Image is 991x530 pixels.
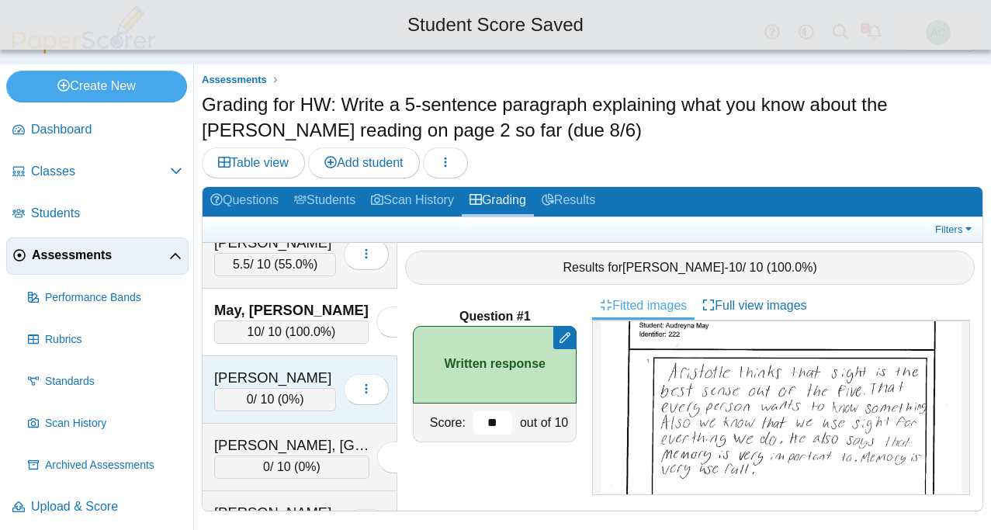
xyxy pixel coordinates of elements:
[214,435,369,456] div: [PERSON_NAME], [GEOGRAPHIC_DATA]
[516,404,576,442] div: out of 10
[31,121,182,138] span: Dashboard
[32,247,169,264] span: Assessments
[6,237,189,275] a: Assessments
[695,293,814,319] a: Full view images
[214,456,369,479] div: / 10 ( )
[6,154,189,191] a: Classes
[282,393,300,406] span: 0%
[6,112,189,149] a: Dashboard
[45,458,182,473] span: Archived Assessments
[414,404,470,442] div: Score:
[279,258,314,271] span: 55.0%
[298,460,316,473] span: 0%
[405,251,975,285] div: Results for - / 10 ( )
[214,300,369,320] div: May, [PERSON_NAME]
[214,253,336,276] div: / 10 ( )
[6,489,189,526] a: Upload & Score
[592,293,695,319] a: Fitted images
[6,71,187,102] a: Create New
[247,393,254,406] span: 0
[22,321,189,359] a: Rubrics
[45,416,182,431] span: Scan History
[202,92,983,144] h1: Grading for HW: Write a 5-sentence paragraph explaining what you know about the [PERSON_NAME] rea...
[462,187,534,216] a: Grading
[534,187,603,216] a: Results
[286,187,363,216] a: Students
[931,222,979,237] a: Filters
[22,279,189,317] a: Performance Bands
[289,325,331,338] span: 100.0%
[771,261,813,274] span: 100.0%
[31,205,182,222] span: Students
[12,12,979,38] div: Student Score Saved
[45,332,182,348] span: Rubrics
[263,460,270,473] span: 0
[31,163,170,180] span: Classes
[413,326,577,404] div: Written response
[198,71,271,90] a: Assessments
[22,447,189,484] a: Archived Assessments
[214,320,369,344] div: / 10 ( )
[22,363,189,400] a: Standards
[248,325,262,338] span: 10
[308,147,419,178] a: Add student
[233,258,250,271] span: 5.5
[459,308,531,325] b: Question #1
[214,503,336,523] div: [PERSON_NAME]
[214,368,336,388] div: [PERSON_NAME]
[203,187,286,216] a: Questions
[202,147,305,178] a: Table view
[31,498,182,515] span: Upload & Score
[45,374,182,390] span: Standards
[622,261,725,274] span: [PERSON_NAME]
[729,261,743,274] span: 10
[202,74,267,85] span: Assessments
[363,187,462,216] a: Scan History
[218,156,289,169] span: Table view
[22,405,189,442] a: Scan History
[324,156,403,169] span: Add student
[6,196,189,233] a: Students
[214,388,336,411] div: / 10 ( )
[6,43,161,56] a: PaperScorer
[214,233,336,253] div: [PERSON_NAME]
[45,290,182,306] span: Performance Bands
